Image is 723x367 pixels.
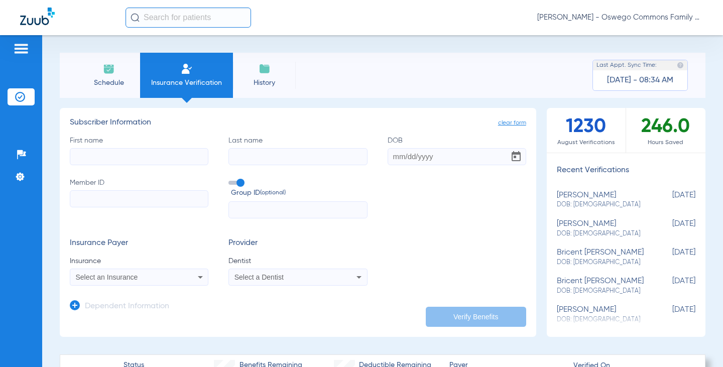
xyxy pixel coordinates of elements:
span: Hours Saved [626,138,705,148]
h3: Dependent Information [85,302,169,312]
span: DOB: [DEMOGRAPHIC_DATA] [557,200,645,209]
span: [DATE] [645,277,695,295]
span: DOB: [DEMOGRAPHIC_DATA] [557,287,645,296]
div: bricent [PERSON_NAME] [557,248,645,267]
label: DOB [388,136,526,165]
label: First name [70,136,208,165]
span: Schedule [85,78,133,88]
span: Select a Dentist [234,273,284,281]
span: [DATE] [645,219,695,238]
button: Open calendar [506,147,526,167]
span: [DATE] [645,191,695,209]
label: Last name [228,136,367,165]
span: Insurance Verification [148,78,225,88]
button: Verify Benefits [426,307,526,327]
img: Manual Insurance Verification [181,63,193,75]
span: clear form [498,118,526,128]
span: [DATE] [645,248,695,267]
h3: Insurance Payer [70,238,208,249]
div: [PERSON_NAME] [557,191,645,209]
input: Member ID [70,190,208,207]
input: DOBOpen calendar [388,148,526,165]
h3: Subscriber Information [70,118,526,128]
div: bricent [PERSON_NAME] [557,277,645,295]
div: [PERSON_NAME] [557,305,645,324]
span: [DATE] - 08:34 AM [607,75,673,85]
div: [PERSON_NAME] [557,219,645,238]
div: 246.0 [626,108,705,153]
span: Insurance [70,256,208,266]
span: [DATE] [645,305,695,324]
span: DOB: [DEMOGRAPHIC_DATA] [557,229,645,238]
label: Member ID [70,178,208,219]
img: Zuub Logo [20,8,55,25]
input: Search for patients [126,8,251,28]
span: Dentist [228,256,367,266]
img: Search Icon [131,13,140,22]
span: DOB: [DEMOGRAPHIC_DATA] [557,258,645,267]
div: 1230 [547,108,626,153]
h3: Provider [228,238,367,249]
span: Group ID [231,188,367,198]
input: Last name [228,148,367,165]
span: August Verifications [547,138,626,148]
img: Schedule [103,63,115,75]
h3: Recent Verifications [547,166,705,176]
small: (optional) [260,188,286,198]
img: last sync help info [677,62,684,69]
span: Last Appt. Sync Time: [596,60,657,70]
img: History [259,63,271,75]
input: First name [70,148,208,165]
span: History [240,78,288,88]
span: [PERSON_NAME] - Oswego Commons Family Dental [537,13,703,23]
img: hamburger-icon [13,43,29,55]
span: Select an Insurance [76,273,138,281]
